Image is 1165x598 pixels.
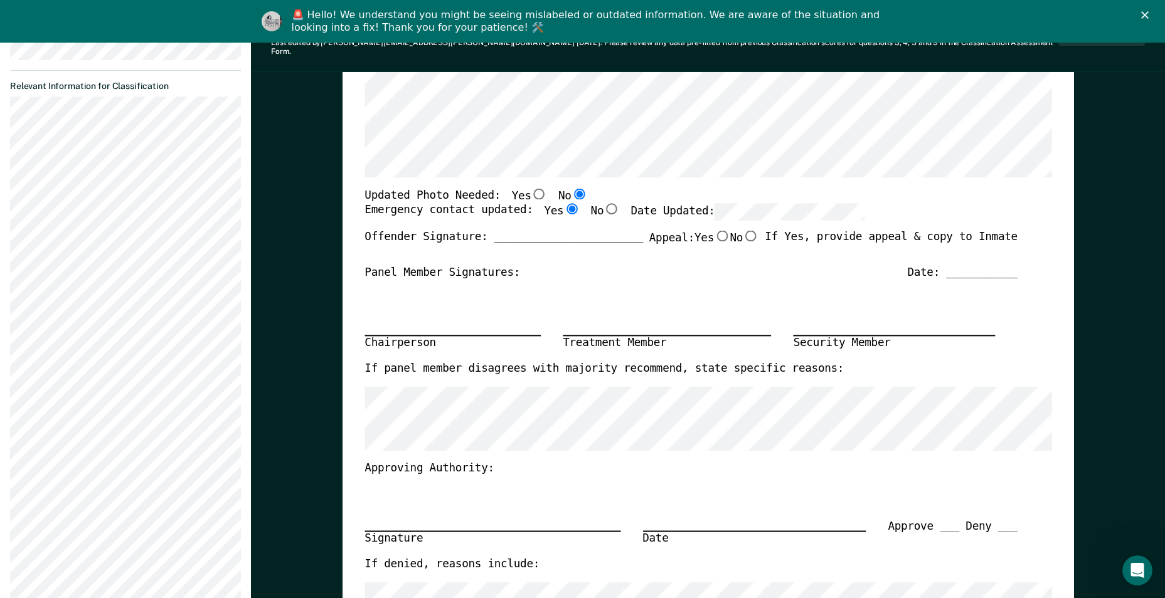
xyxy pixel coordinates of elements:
label: No [558,188,587,204]
input: No [571,188,587,199]
div: Approving Authority: [364,461,1018,476]
label: Appeal: [649,230,758,256]
div: Chairperson [364,335,541,351]
input: No [743,230,759,241]
label: If panel member disagrees with majority recommend, state specific reasons: [364,362,844,376]
label: Yes [544,204,579,221]
label: Yes [511,188,546,204]
div: Approve ___ Deny ___ [888,520,1017,557]
div: Security Member [793,335,995,351]
div: Date [642,531,866,547]
input: Date Updated: [715,204,864,221]
div: Updated Photo Needed: [364,188,587,204]
label: No [730,230,758,246]
dt: Relevant Information for Classification [10,81,241,92]
div: Close [1141,11,1154,19]
div: Last edited by [PERSON_NAME][EMAIL_ADDRESS][PERSON_NAME][DOMAIN_NAME] . Please review any data pr... [271,38,1058,56]
div: Emergency contact updated: [364,204,864,231]
div: Treatment Member [563,335,771,351]
input: No [604,204,620,215]
div: 🚨 Hello! We understand you might be seeing mislabeled or outdated information. We are aware of th... [292,9,884,34]
label: No [590,204,619,221]
div: Offender Signature: _______________________ If Yes, provide appeal & copy to Inmate [364,230,1018,265]
img: Profile image for Kim [262,11,282,31]
iframe: Intercom live chat [1122,555,1152,585]
div: Date: ___________ [907,265,1018,280]
label: Date Updated: [630,204,864,221]
input: Yes [531,188,547,199]
div: Signature [364,531,620,547]
input: Yes [714,230,730,241]
span: [DATE] [577,38,600,47]
input: Yes [563,204,580,215]
div: Panel Member Signatures: [364,265,520,280]
label: Yes [694,230,730,246]
label: If denied, reasons include: [364,558,540,572]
